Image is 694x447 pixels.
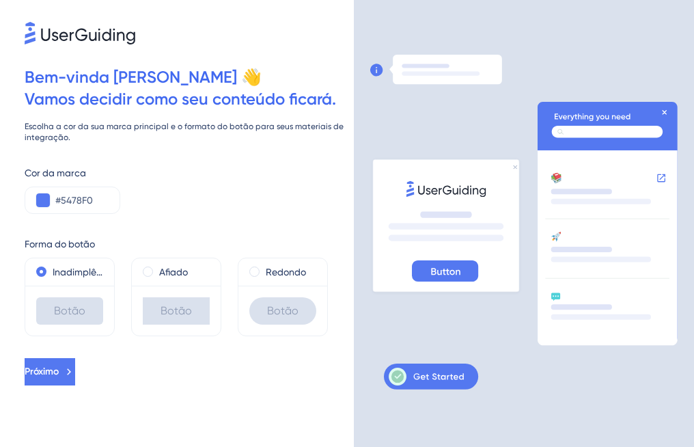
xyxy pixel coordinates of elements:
[159,264,188,280] label: Afiado
[249,297,316,325] div: Botão
[25,236,354,252] div: Forma do botão
[266,264,306,280] label: Redondo
[25,165,354,181] div: Cor da marca
[25,66,354,88] div: Bem-vinda [PERSON_NAME] 👋
[143,297,210,325] div: Botão
[25,88,354,110] div: Vamos decidir como seu conteúdo ficará.
[25,358,75,385] button: Próximo
[53,264,103,280] label: Inadimplência
[36,297,103,325] div: Botão
[25,121,354,143] div: Escolha a cor da sua marca principal e o formato do botão para seus materiais de integração.
[25,364,59,380] span: Próximo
